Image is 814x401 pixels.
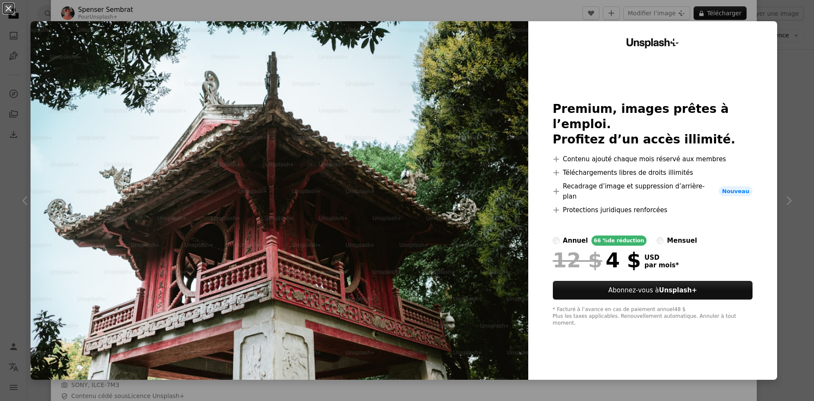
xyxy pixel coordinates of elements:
[591,236,647,246] div: 66 % de réduction
[553,306,753,327] div: * Facturé à l’avance en cas de paiement annuel 48 $ Plus les taxes applicables. Renouvellement au...
[644,261,679,269] span: par mois *
[553,249,641,271] div: 4 $
[553,205,753,215] li: Protections juridiques renforcées
[719,186,753,196] span: Nouveau
[553,101,753,147] h2: Premium, images prêtes à l’emploi. Profitez d’un accès illimité.
[644,254,679,261] span: USD
[553,281,753,300] button: Abonnez-vous àUnsplash+
[553,168,753,178] li: Téléchargements libres de droits illimités
[659,286,697,294] strong: Unsplash+
[657,237,663,244] input: mensuel
[563,236,588,246] div: annuel
[667,236,697,246] div: mensuel
[553,154,753,164] li: Contenu ajouté chaque mois réservé aux membres
[553,249,602,271] span: 12 $
[553,237,560,244] input: annuel66 %de réduction
[553,181,753,202] li: Recadrage d’image et suppression d’arrière-plan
